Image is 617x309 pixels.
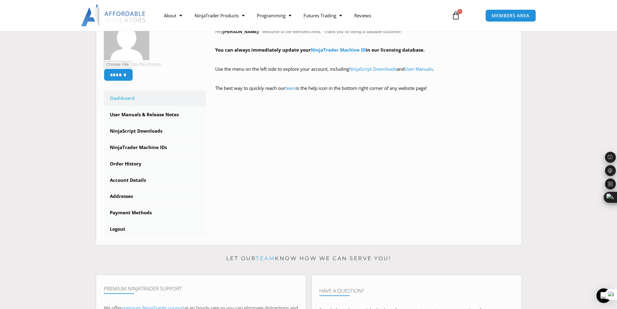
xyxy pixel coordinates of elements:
[311,47,366,53] a: NinjaTrader Machine ID
[104,221,206,237] a: Logout
[104,172,206,188] a: Account Details
[348,8,377,22] a: Reviews
[104,90,206,106] a: Dashboard
[104,156,206,172] a: Order History
[596,288,611,303] div: Open Intercom Messenger
[215,65,514,82] p: Use the menu on the left side to explore your account, including and .
[104,15,149,60] img: 8385ed118e2517cc074a98b98a4865dd9209e8e28f6324dc6d4483a57173a7a1
[442,7,469,24] a: 0
[215,47,425,53] strong: You can always immediately update your in our licensing database.
[250,8,297,22] a: Programming
[457,9,462,14] span: 0
[104,123,206,139] a: NinjaScript Downloads
[285,85,296,91] a: team
[104,90,206,237] nav: Account pages
[81,5,146,26] img: LogoAI | Affordable Indicators – NinjaTrader
[223,29,258,34] strong: [PERSON_NAME]
[215,84,514,101] p: The best way to quickly reach our is the help icon in the bottom right corner of any website page!
[104,107,206,123] a: User Manuals & Release Notes
[188,8,250,22] a: NinjaTrader Products
[319,288,514,294] h4: Have A Question?
[485,9,536,22] a: MEMBERS AREA
[405,66,433,72] a: User Manuals
[104,188,206,204] a: Addresses
[256,255,275,261] a: team
[215,17,514,101] div: Hey ! Welcome to the Members Area. Thank you for being a valuable customer!
[158,8,444,22] nav: Menu
[96,254,521,263] p: Let our know how we can serve you!
[297,8,348,22] a: Futures Trading
[158,8,188,22] a: About
[104,286,298,292] h4: Premium NinjaTrader Support
[104,205,206,221] a: Payment Methods
[104,140,206,155] a: NinjaTrader Machine IDs
[349,66,397,72] a: NinjaScript Downloads
[492,13,530,18] span: MEMBERS AREA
